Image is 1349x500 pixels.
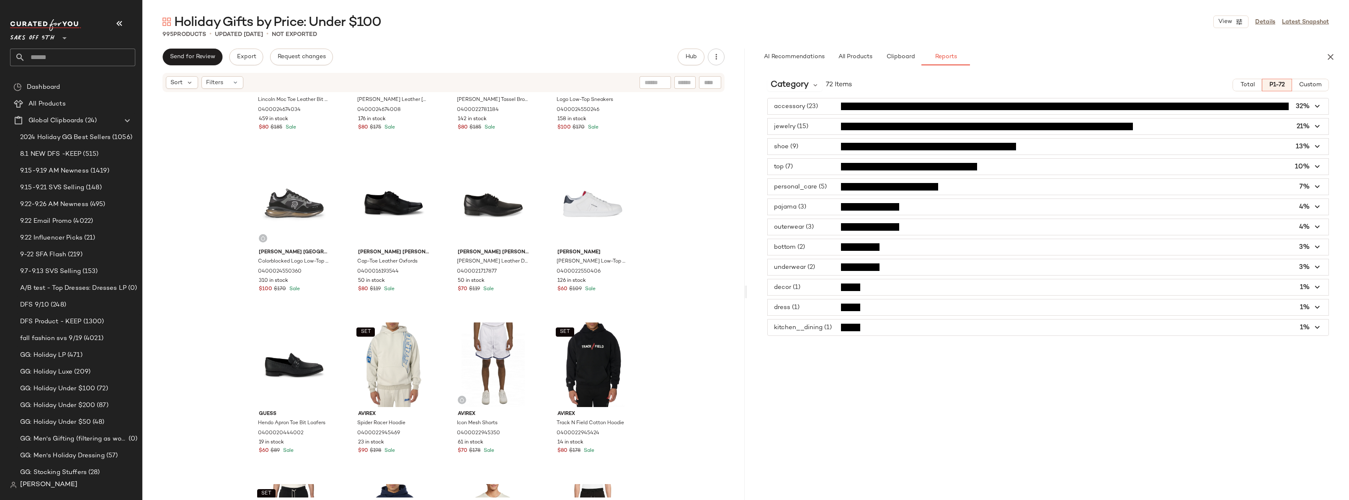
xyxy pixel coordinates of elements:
[1299,82,1322,88] span: Custom
[557,249,628,256] span: [PERSON_NAME]
[258,106,301,114] span: 0400024674034
[557,258,627,265] span: [PERSON_NAME] Low-Top Sneakers
[258,96,329,104] span: Lincoln Moc Toe Leather Bit Loafers
[357,106,401,114] span: 0400024674008
[551,322,635,407] img: 0400022945424_BLACK
[288,286,300,292] span: Sale
[252,322,336,407] img: 0400020444002
[1233,79,1261,91] button: Total
[83,116,97,126] span: (24)
[678,49,704,65] button: Hub
[383,125,395,130] span: Sale
[370,447,381,455] span: $198
[20,434,127,444] span: GG: Men's Gifting (filtering as women's)
[482,448,494,454] span: Sale
[258,268,302,276] span: 0400024550360
[358,124,368,131] span: $80
[126,284,137,293] span: (0)
[95,384,108,394] span: (72)
[20,284,126,293] span: A/B test - Top Dresses: Dresses LP
[258,430,304,437] span: 0400020444002
[170,54,215,60] span: Send for Review
[361,329,371,335] span: SET
[768,259,1329,275] button: underwear (2)3%
[270,49,333,65] button: Request changes
[10,19,81,31] img: cfy_white_logo.C9jOOHJF.svg
[127,434,137,444] span: (0)
[281,448,294,454] span: Sale
[370,286,381,293] span: $119
[49,300,66,310] span: (248)
[277,54,326,60] span: Request changes
[28,99,66,109] span: All Products
[95,401,108,410] span: (87)
[771,79,809,91] span: Category
[20,451,105,461] span: GG: Men's Holiday Dressing
[91,418,105,427] span: (48)
[66,250,83,260] span: (219)
[551,161,635,245] img: 0400022550406_WHITE
[111,133,132,142] span: (1056)
[557,277,586,285] span: 126 in stock
[20,166,89,176] span: 9.15-9.19 AM Newness
[81,267,98,276] span: (153)
[1282,18,1329,26] a: Latest Snapshot
[252,161,336,245] img: 0400024550360_BLACKGREY
[768,98,1329,114] button: accessory (23)32%
[458,410,529,418] span: Avirex
[261,491,271,497] span: SET
[1269,82,1285,88] span: P1-72
[66,351,83,360] span: (471)
[557,96,613,104] span: Logo Low-Top Sneakers
[768,159,1329,175] button: top (7)10%
[458,447,467,455] span: $70
[768,219,1329,235] button: outerwear (3)4%
[457,96,528,104] span: [PERSON_NAME] Tassel Brogue Loafers
[457,268,497,276] span: 0400021717877
[271,447,280,455] span: $89
[259,116,288,123] span: 459 in stock
[768,299,1329,315] button: dress (1)1%
[458,277,485,285] span: 50 in stock
[451,161,535,245] img: 0400021717877_BLACK
[358,410,429,418] span: Avirex
[89,166,109,176] span: (1419)
[229,49,263,65] button: Export
[457,430,500,437] span: 0400022945350
[20,183,84,193] span: 9.15-9.21 SVS Selling
[82,317,104,327] span: (1300)
[259,410,330,418] span: Guess
[685,54,696,60] span: Hub
[458,249,529,256] span: [PERSON_NAME] [PERSON_NAME]
[556,327,574,337] button: SET
[358,249,429,256] span: [PERSON_NAME] [PERSON_NAME]
[20,216,72,226] span: 9.22 Email Promo
[72,216,93,226] span: (4022)
[1255,18,1275,26] a: Details
[72,367,90,377] span: (209)
[582,448,594,454] span: Sale
[236,54,256,60] span: Export
[27,82,60,92] span: Dashboard
[20,334,82,343] span: fall fashion svs 9/19
[259,249,330,256] span: [PERSON_NAME] [GEOGRAPHIC_DATA]
[20,149,81,159] span: 8.1 NEW DFS -KEEP
[259,286,272,293] span: $100
[20,351,66,360] span: GG: Holiday LP
[10,28,54,44] span: Saks OFF 5TH
[1292,79,1329,91] button: Custom
[259,447,269,455] span: $60
[583,286,596,292] span: Sale
[83,233,95,243] span: (21)
[356,327,375,337] button: SET
[358,447,368,455] span: $90
[20,418,91,427] span: GG: Holiday Under $50
[357,430,400,437] span: 0400022945469
[82,334,103,343] span: (4021)
[358,277,385,285] span: 50 in stock
[257,489,276,498] button: SET
[483,125,495,130] span: Sale
[557,116,586,123] span: 158 in stock
[162,30,206,39] div: Products
[458,439,483,446] span: 61 in stock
